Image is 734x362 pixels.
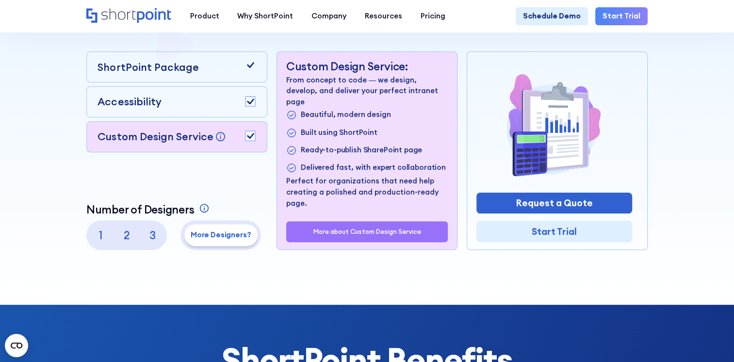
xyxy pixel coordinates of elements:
iframe: Chat Widget [685,315,734,362]
div: Company [311,11,346,22]
div: Why ShortPoint [237,11,293,22]
p: Ready-to-publish SharePoint page [301,145,422,157]
a: Start Trial [595,7,648,26]
p: Delivered fast, with expert collaboration [301,162,446,174]
a: Pricing [411,7,455,26]
a: Company [302,7,356,26]
p: ShortPoint Package [98,60,198,75]
a: Home [86,8,172,24]
p: Built using ShortPoint [301,127,377,139]
button: Open CMP widget [5,334,28,357]
p: Number of Designers [86,203,195,216]
p: Custom Design Service: [286,60,448,73]
p: From concept to code — we design, develop, and deliver your perfect intranet page [286,75,448,108]
div: Pricing [421,11,445,22]
div: Csevegés widget [685,315,734,362]
p: Accessibility [98,94,161,110]
a: More about Custom Design Service [313,228,421,235]
a: Start Trial [476,221,632,242]
p: 1 [90,224,112,246]
a: Product [181,7,228,26]
p: More Designers? [184,230,258,241]
a: Request a Quote [476,193,632,214]
p: Perfect for organizations that need help creating a polished and production-ready page. [286,176,448,209]
a: Schedule Demo [516,7,588,26]
a: Resources [356,7,411,26]
a: Why ShortPoint [228,7,302,26]
p: 3 [141,224,163,246]
div: Resources [365,11,402,22]
p: Custom Design Service [98,130,213,143]
img: Shortpoint more editors [506,72,602,176]
p: Beautiful, modern design [301,109,391,121]
p: 2 [115,224,137,246]
div: Product [190,11,219,22]
a: Number of Designers [86,203,212,216]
